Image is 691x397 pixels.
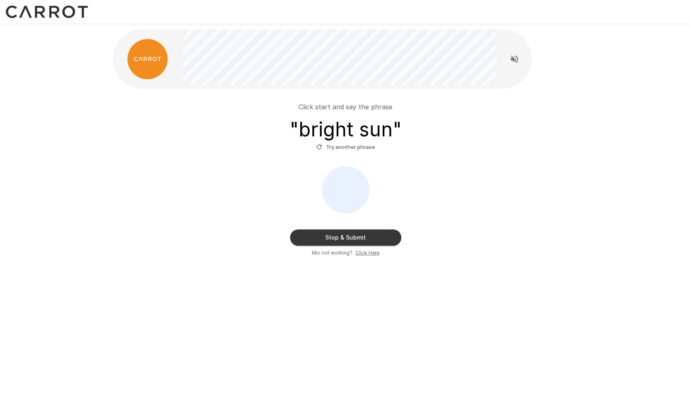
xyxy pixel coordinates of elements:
[290,229,401,246] button: Stop & Submit
[356,250,379,256] u: Click Here
[127,39,168,79] img: carrot_logo.png
[290,118,402,141] h3: " bright sun "
[299,102,392,112] p: Click start and say the phrase
[314,141,377,153] button: Try another phrase
[312,249,352,257] span: Mic not working?
[506,51,522,67] button: Read questions aloud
